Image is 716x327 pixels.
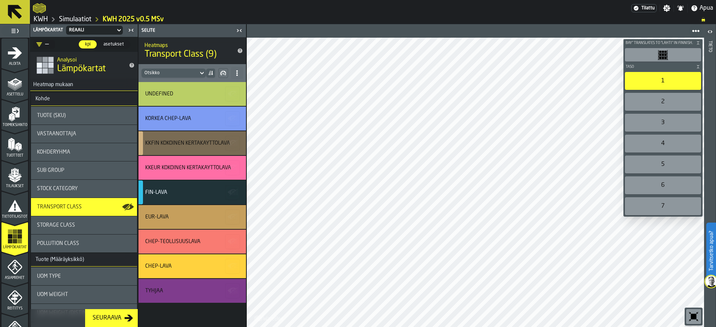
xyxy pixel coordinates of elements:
button: button- [225,87,240,101]
div: UNDEFINED [145,91,173,97]
button: button- [225,111,240,126]
span: Heatmap mukaan [30,82,73,88]
span: Taso [624,65,694,69]
label: Tarvitsetko apua? [707,223,715,279]
span: Asettelu [1,92,28,97]
div: Title [145,239,237,245]
div: stat-Sub Group [31,161,137,179]
li: menu Tietotilastot [1,191,28,221]
div: stat- [138,180,246,204]
div: Title [145,116,237,122]
div: Title [37,131,131,137]
div: stat- [138,107,246,131]
div: stat- [138,82,246,106]
div: stat-UOM Weight (Distinct) [31,304,137,322]
span: Toimeksianto [1,123,28,127]
div: Menu-tilaus [631,4,657,12]
div: stat- [138,156,246,180]
span: Asiamiehet [1,276,28,280]
div: button-toolbar-undefined [623,133,703,154]
label: button-toggle-Sulje minut [126,26,136,35]
label: button-toggle-Avaa [705,26,715,39]
label: button-switch-multi-asetukset [97,40,130,49]
div: Tuote (Määräyksikkö) [31,257,88,262]
div: Title [145,91,237,97]
h3: title-section-Kohde [31,92,137,106]
div: 7 [625,197,701,215]
li: menu Asiamiehet [1,252,28,282]
div: Title [37,240,131,246]
label: button-toggle-Asetukset [660,4,673,12]
div: 5 [625,155,701,173]
div: Title [37,204,131,210]
span: Lämpökartat [57,63,106,75]
button: button- [225,185,240,200]
button: button- [623,39,703,47]
div: Title [145,165,237,171]
span: asetukset [100,41,127,48]
div: DropdownMenuValue- [141,69,206,78]
div: Title [37,292,131,298]
span: Tilaukset [1,184,28,188]
header: Tieto [704,24,716,327]
div: Title [145,263,237,269]
div: Title [145,140,237,146]
span: UOM Type [37,273,61,279]
div: Title [37,167,131,173]
li: menu Tilaukset [1,161,28,191]
div: button-toolbar-undefined [623,196,703,217]
div: DropdownMenuValue-702ea8ca-27da-453d-96f4-7a1a9af77e8f [69,28,112,33]
div: KKEUR KOKOINEN KERTAKÄYTTÖLAVA [145,165,231,171]
span: Stock Category [37,186,78,192]
div: stat- [138,279,246,303]
div: DropdownMenuValue- [36,40,49,49]
div: stat- [138,205,246,229]
div: DropdownMenuValue- [144,70,195,76]
a: link-to-/wh/i/4fb45246-3b77-4bb5-b880-c337c3c5facb [34,15,48,23]
div: Title [37,113,131,119]
span: kpi [82,41,94,48]
span: Tuote (SKU) [37,113,66,119]
div: Title [37,273,131,279]
li: menu Asettelu [1,69,28,99]
label: button-toggle-Ilmoitukset [674,4,687,12]
div: stat- [138,230,246,254]
span: Aloita [1,62,28,66]
div: Title [145,288,237,294]
span: Storage Class [37,222,75,228]
button: button- [225,259,240,274]
label: button-toggle-Apua [688,4,716,13]
button: button- [225,136,240,151]
span: Vastaanottaja [37,131,76,137]
div: stat-UOM Type [31,267,137,285]
span: Tietotilastot [1,215,28,219]
div: Selite [140,28,234,33]
div: stat-Vastaanottaja [31,125,137,143]
div: button-toolbar-undefined [623,91,703,112]
div: stat-Transport Class [31,198,137,216]
div: EUR-LAVA [145,214,169,220]
nav: Breadcrumb [33,15,713,24]
div: KKFIN KOKOINEN KERTAKÄYTTÖLAVA [145,140,230,146]
div: thumb [79,40,97,48]
div: stat- [138,254,246,278]
div: KORKEA CHEP-LAVA [145,116,191,122]
li: menu Aloita [1,38,28,68]
div: stat-Stock Category [31,180,137,198]
li: menu Toimeksianto [1,100,28,129]
label: button-switch-multi-kpi [78,40,97,49]
span: Kohderyhmä [37,149,70,155]
h2: Sub Title [57,56,123,63]
a: link-to-/wh/i/4fb45246-3b77-4bb5-b880-c337c3c5facb/simulations/220e8e5a-73d2-41ea-b0bf-f93915416fa3 [103,15,164,23]
div: 1 [625,72,701,90]
div: button-toolbar-undefined [623,112,703,133]
div: Kohde [31,96,55,102]
div: title-Lämpökartat [30,52,138,79]
h2: Sub Title [144,41,228,48]
div: stat-Pollution Class [31,235,137,252]
span: Bay" translates to "lahti" in Finnish. [624,41,694,45]
div: button-toolbar-undefined [685,308,703,326]
span: Sub Group [37,167,64,173]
